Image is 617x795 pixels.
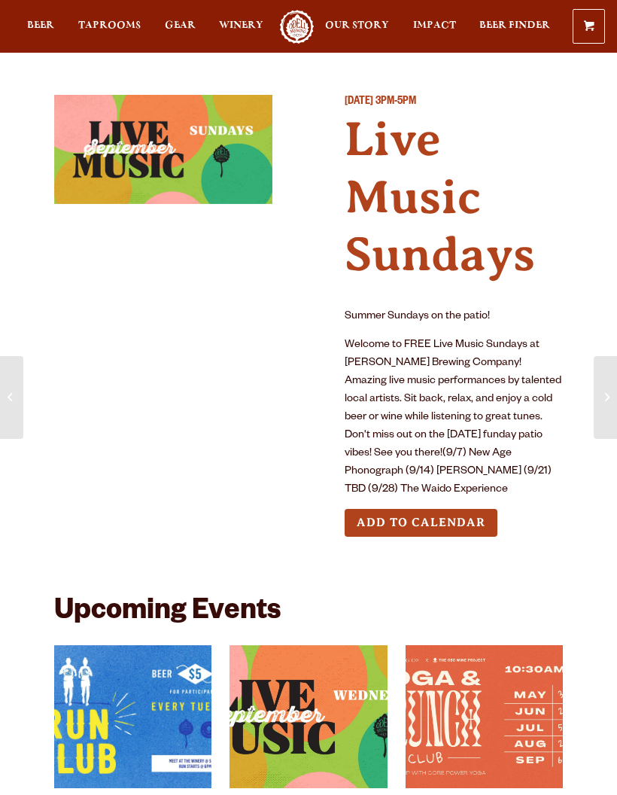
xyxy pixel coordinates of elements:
[345,308,563,326] p: Summer Sundays on the patio!
[78,20,141,32] span: Taprooms
[165,20,196,32] span: Gear
[479,20,550,32] span: Beer Finder
[54,645,211,788] a: View event details
[78,10,141,44] a: Taprooms
[325,20,389,32] span: Our Story
[479,10,550,44] a: Beer Finder
[345,96,373,108] span: [DATE]
[165,10,196,44] a: Gear
[229,645,387,788] a: View event details
[54,597,281,630] h2: Upcoming Events
[345,337,563,499] p: Welcome to FREE Live Music Sundays at [PERSON_NAME] Brewing Company! Amazing live music performan...
[219,20,263,32] span: Winery
[406,645,563,788] a: View event details
[345,509,497,537] button: Add to Calendar
[325,10,389,44] a: Our Story
[278,10,316,44] a: Odell Home
[413,20,456,32] span: Impact
[27,20,54,32] span: Beer
[219,10,263,44] a: Winery
[27,10,54,44] a: Beer
[345,111,563,284] h4: Live Music Sundays
[375,96,416,108] span: 3PM-5PM
[413,10,456,44] a: Impact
